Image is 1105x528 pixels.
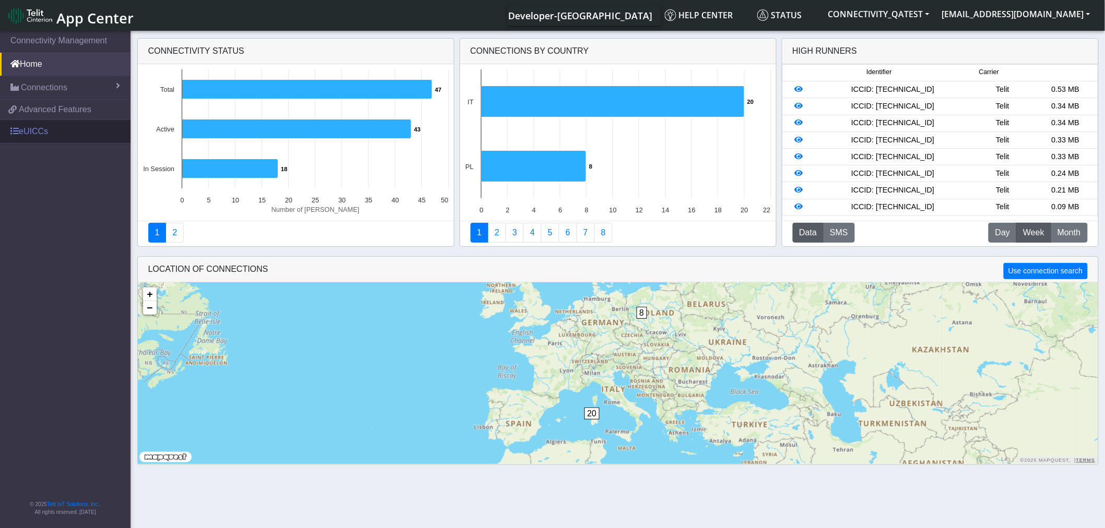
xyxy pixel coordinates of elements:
[822,5,936,23] button: CONNECTIVITY_QATEST
[971,135,1034,146] div: Telit
[793,223,824,243] button: Data
[508,5,652,26] a: Your current platform instance
[465,163,474,171] text: PL
[589,163,592,170] text: 8
[156,125,174,133] text: Active
[1034,201,1097,213] div: 0.09 MB
[1034,168,1097,179] div: 0.24 MB
[665,9,676,21] img: knowledge.svg
[180,196,184,204] text: 0
[757,9,802,21] span: Status
[231,196,239,204] text: 10
[584,407,600,419] span: 20
[414,126,420,133] text: 43
[148,223,443,243] nav: Summary paging
[757,9,769,21] img: status.svg
[441,196,448,204] text: 50
[584,206,588,214] text: 8
[435,87,441,93] text: 47
[471,223,489,243] a: Connections By Country
[747,99,754,105] text: 20
[559,223,577,243] a: 14 Days Trend
[47,501,99,507] a: Telit IoT Solutions, Inc.
[1034,185,1097,196] div: 0.21 MB
[971,84,1034,95] div: Telit
[815,117,972,129] div: ICCID: [TECHNICAL_ID]
[1034,101,1097,112] div: 0.34 MB
[815,168,972,179] div: ICCID: [TECHNICAL_ID]
[166,223,184,243] a: Deployment status
[867,67,892,77] span: Identifier
[936,5,1097,23] button: [EMAIL_ADDRESS][DOMAIN_NAME]
[815,84,972,95] div: ICCID: [TECHNICAL_ID]
[541,223,559,243] a: Usage by Carrier
[1016,223,1051,243] button: Week
[815,135,972,146] div: ICCID: [TECHNICAL_ID]
[56,8,134,28] span: App Center
[1034,151,1097,163] div: 0.33 MB
[467,98,474,106] text: IT
[815,201,972,213] div: ICCID: [TECHNICAL_ID]
[138,257,1098,282] div: LOCATION OF CONNECTIONS
[1051,223,1087,243] button: Month
[971,185,1034,196] div: Telit
[609,206,616,214] text: 10
[488,223,506,243] a: Carrier
[532,206,536,214] text: 4
[971,201,1034,213] div: Telit
[594,223,613,243] a: Not Connected for 30 days
[338,196,345,204] text: 30
[577,223,595,243] a: Zero Session
[971,168,1034,179] div: Telit
[508,9,653,22] span: Developer-[GEOGRAPHIC_DATA]
[523,223,542,243] a: Connections By Carrier
[8,4,132,27] a: App Center
[271,206,359,213] text: Number of [PERSON_NAME]
[1034,135,1097,146] div: 0.33 MB
[143,287,157,301] a: Zoom in
[471,223,766,243] nav: Summary paging
[661,5,753,26] a: Help center
[995,226,1010,239] span: Day
[815,185,972,196] div: ICCID: [TECHNICAL_ID]
[1023,226,1044,239] span: Week
[662,206,669,214] text: 14
[311,196,319,204] text: 25
[793,45,857,57] div: High Runners
[258,196,265,204] text: 15
[1057,226,1080,239] span: Month
[143,165,174,173] text: In Session
[740,206,748,214] text: 20
[8,7,52,24] img: logo-telit-cinterion-gw-new.png
[989,223,1017,243] button: Day
[281,166,287,172] text: 18
[479,206,483,214] text: 0
[1034,84,1097,95] div: 0.53 MB
[148,223,167,243] a: Connectivity status
[391,196,398,204] text: 40
[815,151,972,163] div: ICCID: [TECHNICAL_ID]
[460,39,776,64] div: Connections By Country
[763,206,770,214] text: 22
[143,301,157,315] a: Zoom out
[637,307,648,319] span: 8
[418,196,425,204] text: 45
[815,101,972,112] div: ICCID: [TECHNICAL_ID]
[21,81,67,94] span: Connections
[823,223,855,243] button: SMS
[207,196,210,204] text: 5
[688,206,695,214] text: 16
[971,117,1034,129] div: Telit
[365,196,372,204] text: 35
[714,206,722,214] text: 18
[285,196,292,204] text: 20
[1076,458,1096,463] a: Terms
[1034,117,1097,129] div: 0.34 MB
[971,101,1034,112] div: Telit
[665,9,733,21] span: Help center
[1018,457,1098,464] div: ©2025 MapQuest, |
[506,223,524,243] a: Usage per Country
[138,39,454,64] div: Connectivity status
[979,67,999,77] span: Carrier
[19,103,91,116] span: Advanced Features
